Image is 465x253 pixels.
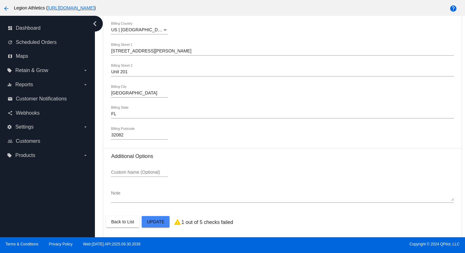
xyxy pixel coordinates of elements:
span: Copyright © 2024 QPilot, LLC [238,242,460,246]
i: arrow_drop_down [83,82,88,87]
span: Products [15,153,35,158]
a: Privacy Policy [49,242,73,246]
p: 1 out of 5 checks failed [181,220,233,225]
input: Billing City [111,91,168,96]
i: map [8,54,13,59]
input: Custom Name (Optional) [111,170,168,175]
i: arrow_drop_down [83,124,88,130]
span: Retain & Grow [15,68,48,73]
button: Back to List [106,216,139,227]
i: settings [7,124,12,130]
span: Customer Notifications [16,96,67,102]
span: Settings [15,124,34,130]
i: email [8,96,13,101]
a: email Customer Notifications [8,94,88,104]
i: update [8,40,13,45]
input: Billing Street 1 [111,49,454,54]
span: Maps [16,53,28,59]
a: dashboard Dashboard [8,23,88,33]
i: dashboard [8,26,13,31]
i: local_offer [7,68,12,73]
a: people_outline Customers [8,136,88,146]
a: share Webhooks [8,108,88,118]
button: Update [142,216,170,227]
i: people_outline [8,139,13,144]
span: Update [147,219,164,224]
mat-select: Billing Country [111,27,168,33]
mat-icon: warning [174,218,181,226]
a: Terms & Conditions [5,242,38,246]
i: equalizer [7,82,12,87]
input: Billing Street 2 [111,69,454,75]
span: US | [GEOGRAPHIC_DATA] [111,27,167,32]
a: map Maps [8,51,88,61]
span: Reports [15,82,33,87]
a: update Scheduled Orders [8,37,88,47]
span: Scheduled Orders [16,39,57,45]
i: share [8,111,13,116]
mat-icon: help [449,5,457,12]
input: Billing Postcode [111,133,168,138]
mat-icon: arrow_back [3,5,10,12]
span: Customers [16,138,40,144]
i: arrow_drop_down [83,68,88,73]
i: arrow_drop_down [83,153,88,158]
a: [URL][DOMAIN_NAME] [48,5,95,10]
input: Billing State [111,111,454,117]
i: local_offer [7,153,12,158]
span: Legion Athletics ( ) [14,5,96,10]
h3: Additional Options [111,153,454,159]
span: Back to List [111,219,134,224]
i: chevron_left [90,19,100,29]
a: Web:[DATE] API:2025.09.30.2039 [83,242,140,246]
span: Dashboard [16,25,40,31]
span: Webhooks [16,110,40,116]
